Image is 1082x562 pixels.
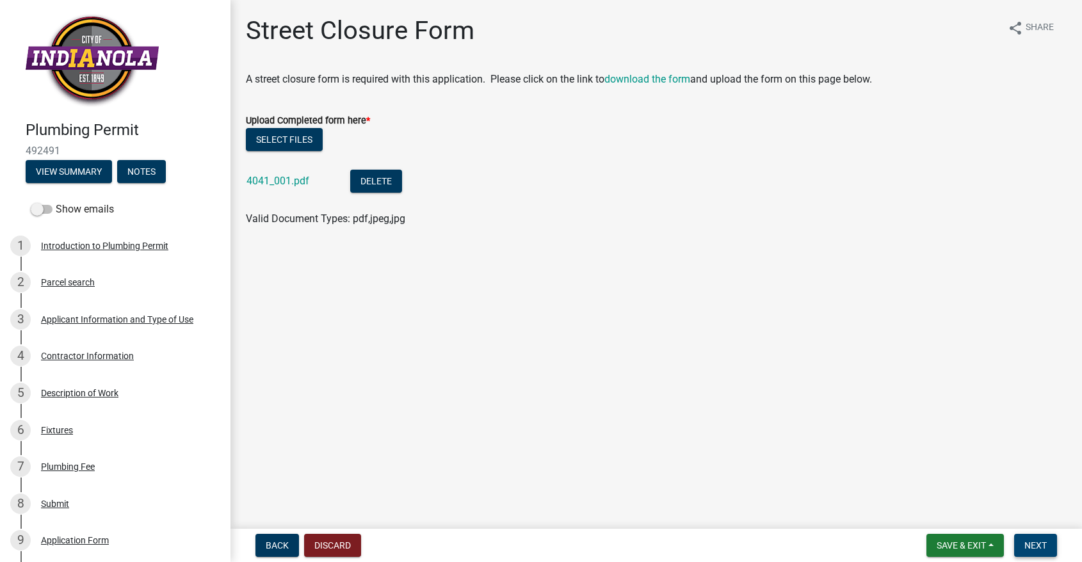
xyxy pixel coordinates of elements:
div: Description of Work [41,389,118,397]
h4: Plumbing Permit [26,121,220,140]
wm-modal-confirm: Notes [117,167,166,177]
button: Save & Exit [926,534,1004,557]
div: Applicant Information and Type of Use [41,315,193,324]
button: Back [255,534,299,557]
wm-modal-confirm: Delete Document [350,176,402,188]
div: 5 [10,383,31,403]
span: Valid Document Types: pdf,jpeg,jpg [246,213,405,225]
button: Discard [304,534,361,557]
span: Next [1024,540,1047,550]
button: Notes [117,160,166,183]
button: Select files [246,128,323,151]
div: Fixtures [41,426,73,435]
div: Contractor Information [41,351,134,360]
div: 7 [10,456,31,477]
i: share [1008,20,1023,36]
span: Back [266,540,289,550]
div: Application Form [41,536,109,545]
span: Save & Exit [937,540,986,550]
span: 492491 [26,145,205,157]
button: shareShare [997,15,1064,40]
h1: Street Closure Form [246,15,474,46]
div: 2 [10,272,31,293]
wm-modal-confirm: Summary [26,167,112,177]
span: Share [1026,20,1054,36]
a: download the form [604,73,690,85]
a: 4041_001.pdf [246,175,309,187]
label: Upload Completed form here [246,116,370,125]
label: Show emails [31,202,114,217]
button: Delete [350,170,402,193]
div: 6 [10,420,31,440]
div: Parcel search [41,278,95,287]
div: 1 [10,236,31,256]
div: Introduction to Plumbing Permit [41,241,168,250]
div: 4 [10,346,31,366]
div: Plumbing Fee [41,462,95,471]
div: 9 [10,530,31,550]
div: 8 [10,494,31,514]
button: View Summary [26,160,112,183]
div: Submit [41,499,69,508]
img: City of Indianola, Iowa [26,13,159,108]
button: Next [1014,534,1057,557]
p: A street closure form is required with this application. Please click on the link to and upload t... [246,72,1067,87]
div: 3 [10,309,31,330]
